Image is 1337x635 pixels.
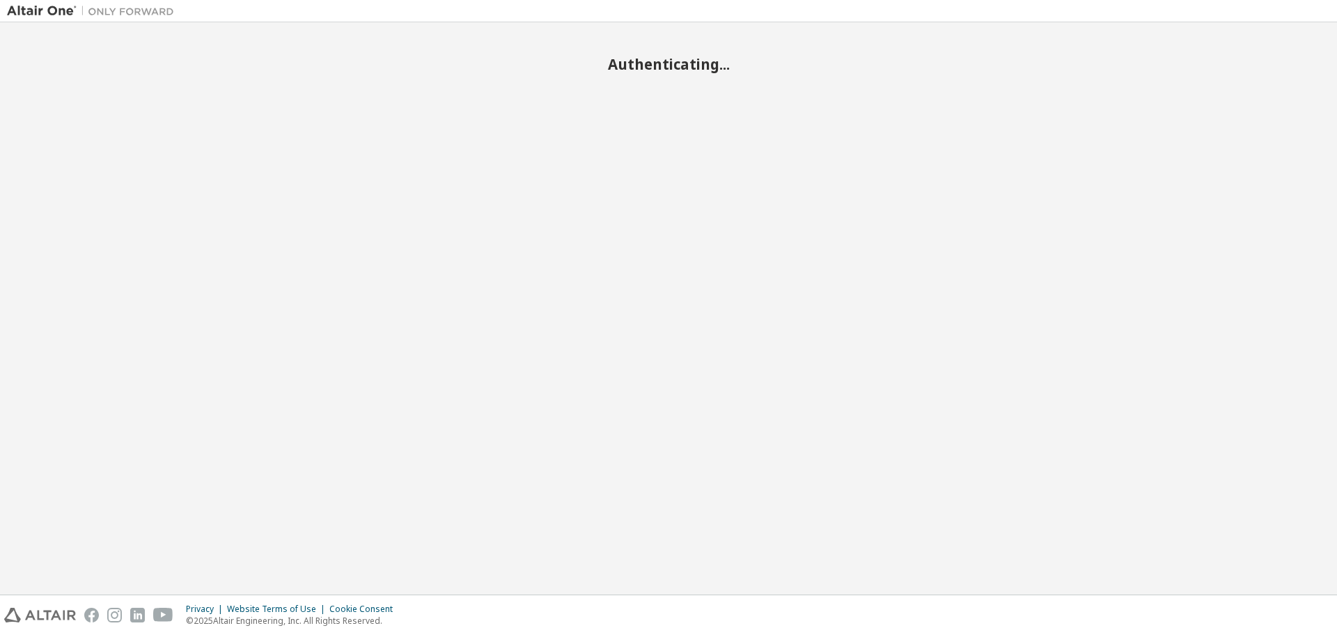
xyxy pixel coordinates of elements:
div: Privacy [186,604,227,615]
img: youtube.svg [153,608,173,622]
div: Website Terms of Use [227,604,329,615]
img: linkedin.svg [130,608,145,622]
div: Cookie Consent [329,604,401,615]
img: facebook.svg [84,608,99,622]
p: © 2025 Altair Engineering, Inc. All Rights Reserved. [186,615,401,627]
img: altair_logo.svg [4,608,76,622]
img: Altair One [7,4,181,18]
img: instagram.svg [107,608,122,622]
h2: Authenticating... [7,55,1330,73]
